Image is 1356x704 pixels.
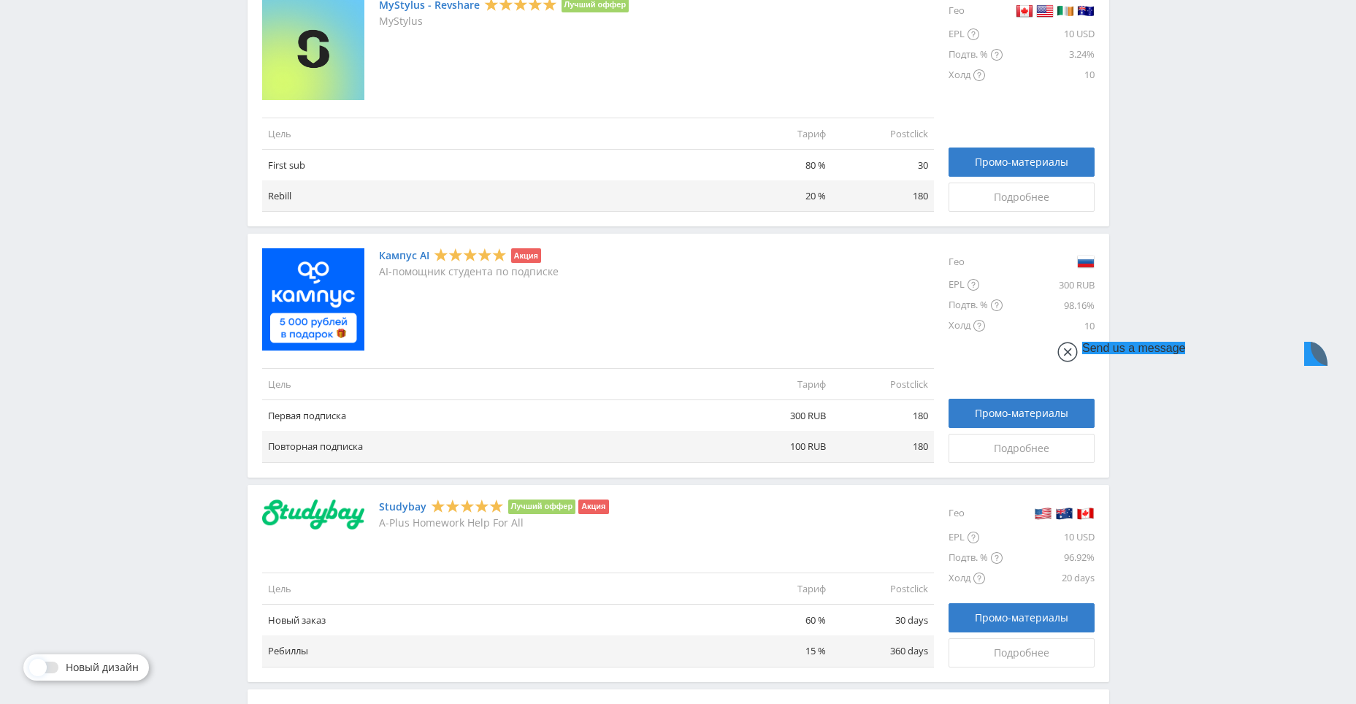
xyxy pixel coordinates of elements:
[994,443,1049,454] span: Подробнее
[949,568,1003,589] div: Холд
[262,149,729,180] td: First sub
[949,434,1095,463] a: Подробнее
[832,431,934,462] td: 180
[949,527,1003,548] div: EPL
[949,65,1003,85] div: Холд
[262,573,729,605] td: Цель
[729,180,832,212] td: 20 %
[949,500,1003,527] div: Гео
[379,501,426,513] a: Studybay
[832,605,934,636] td: 30 days
[262,180,729,212] td: Rebill
[729,635,832,667] td: 15 %
[949,315,1003,336] div: Холд
[1003,548,1095,568] div: 96.92%
[832,180,934,212] td: 180
[832,573,934,605] td: Postclick
[262,431,729,462] td: Повторная подписка
[262,400,729,432] td: Первая подписка
[832,400,934,432] td: 180
[379,517,609,529] p: A-Plus Homework Help For All
[1003,45,1095,65] div: 3.24%
[1003,315,1095,336] div: 10
[729,431,832,462] td: 100 RUB
[1003,65,1095,85] div: 10
[975,612,1068,624] span: Промо-материалы
[949,399,1095,428] a: Промо-материалы
[262,248,364,351] img: Кампус AI
[949,603,1095,632] a: Промо-материалы
[949,183,1095,212] a: Подробнее
[832,118,934,149] td: Postclick
[975,408,1068,419] span: Промо-материалы
[434,248,507,263] div: 5 Stars
[729,118,832,149] td: Тариф
[832,149,934,180] td: 30
[511,248,541,263] li: Акция
[729,605,832,636] td: 60 %
[729,149,832,180] td: 80 %
[949,638,1095,667] a: Подробнее
[949,248,1003,275] div: Гео
[379,250,429,261] a: Кампус AI
[379,266,559,278] p: AI-помощник студента по подписке
[832,369,934,400] td: Postclick
[994,647,1049,659] span: Подробнее
[949,24,1003,45] div: EPL
[729,369,832,400] td: Тариф
[1003,275,1095,295] div: 300 RUB
[262,500,364,530] img: Studybay
[975,156,1068,168] span: Промо-материалы
[66,662,139,673] span: Новый дизайн
[949,148,1095,177] a: Промо-материалы
[949,295,1003,315] div: Подтв. %
[508,500,576,514] li: Лучший оффер
[379,15,629,27] p: MyStylus
[949,548,1003,568] div: Подтв. %
[262,118,729,149] td: Цель
[949,275,1003,295] div: EPL
[994,191,1049,203] span: Подробнее
[1003,568,1095,589] div: 20 days
[1003,295,1095,315] div: 98.16%
[1003,24,1095,45] div: 10 USD
[262,369,729,400] td: Цель
[262,635,729,667] td: Ребиллы
[729,400,832,432] td: 300 RUB
[1003,527,1095,548] div: 10 USD
[431,498,504,513] div: 5 Stars
[832,635,934,667] td: 360 days
[262,605,729,636] td: Новый заказ
[949,45,1003,65] div: Подтв. %
[729,573,832,605] td: Тариф
[578,500,608,514] li: Акция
